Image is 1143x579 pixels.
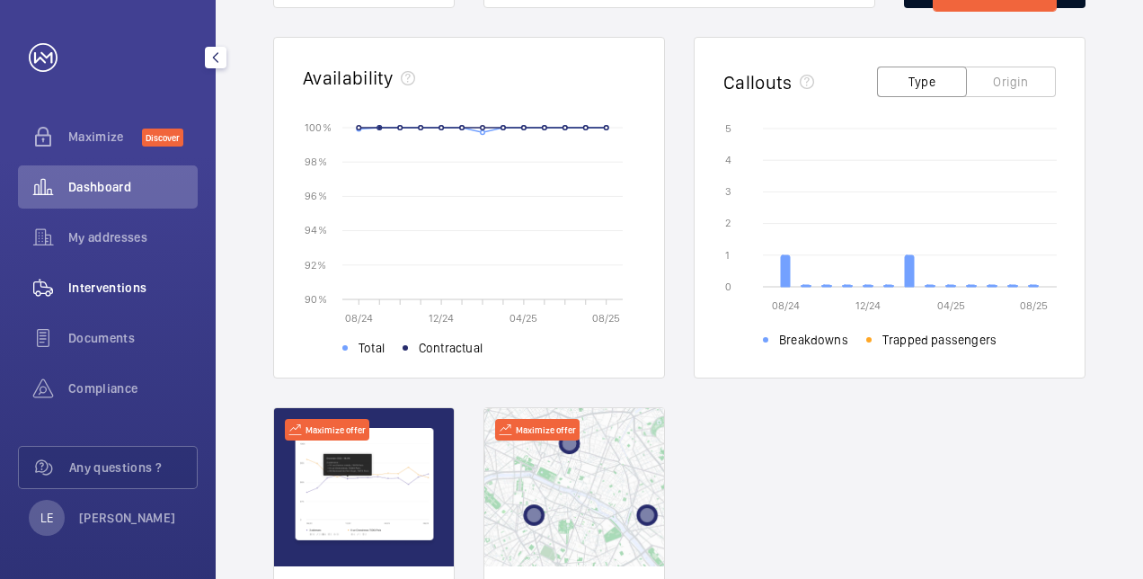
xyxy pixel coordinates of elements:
text: 08/24 [772,299,800,312]
span: My addresses [68,228,198,246]
text: 100 % [305,120,332,133]
text: 98 % [305,156,327,168]
text: 5 [725,122,731,135]
text: 04/25 [509,312,537,325]
span: Total [359,339,385,357]
text: 92 % [305,258,326,271]
text: 94 % [305,224,327,236]
span: Maximize [68,128,142,146]
text: 08/25 [1020,299,1048,312]
span: Documents [68,329,198,347]
text: 1 [725,249,730,262]
text: 08/24 [345,312,373,325]
text: 3 [725,185,731,198]
text: 96 % [305,190,327,202]
span: Any questions ? [69,459,197,477]
p: LE [40,509,53,527]
text: 4 [725,154,731,166]
text: 2 [725,217,731,229]
span: Trapped passengers [882,331,997,349]
span: Dashboard [68,178,198,196]
button: Type [877,67,967,97]
text: 08/25 [592,312,620,325]
text: 12/24 [855,299,881,312]
div: Maximize offer [285,419,369,441]
span: Interventions [68,279,198,297]
span: Breakdowns [779,331,848,349]
div: Maximize offer [495,419,580,441]
text: 0 [725,281,731,293]
span: Contractual [419,339,483,357]
p: [PERSON_NAME] [79,509,176,527]
h2: Callouts [723,71,793,94]
text: 12/24 [429,312,454,325]
button: Origin [966,67,1056,97]
h2: Availability [303,67,394,89]
text: 04/25 [937,299,965,312]
text: 90 % [305,292,327,305]
span: Compliance [68,379,198,397]
span: Discover [142,129,183,147]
